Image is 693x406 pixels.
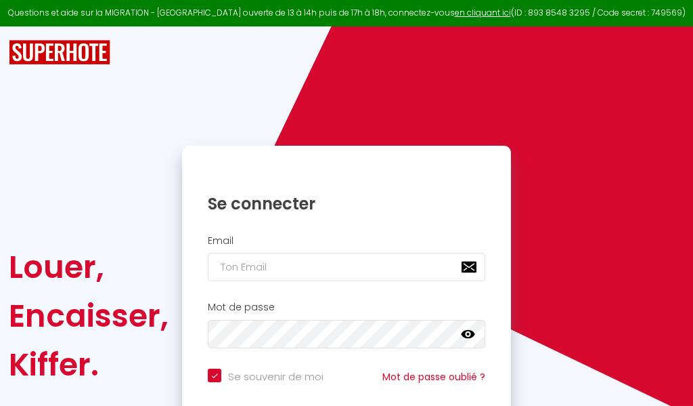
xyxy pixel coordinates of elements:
div: Encaisser, [9,291,169,340]
a: en cliquant ici [455,7,511,18]
a: Mot de passe oublié ? [382,370,485,384]
div: Kiffer. [9,340,169,389]
div: Louer, [9,243,169,291]
h1: Se connecter [208,193,485,214]
h2: Mot de passe [208,302,485,313]
h2: Email [208,235,485,247]
img: SuperHote logo [9,40,110,65]
input: Ton Email [208,253,485,281]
